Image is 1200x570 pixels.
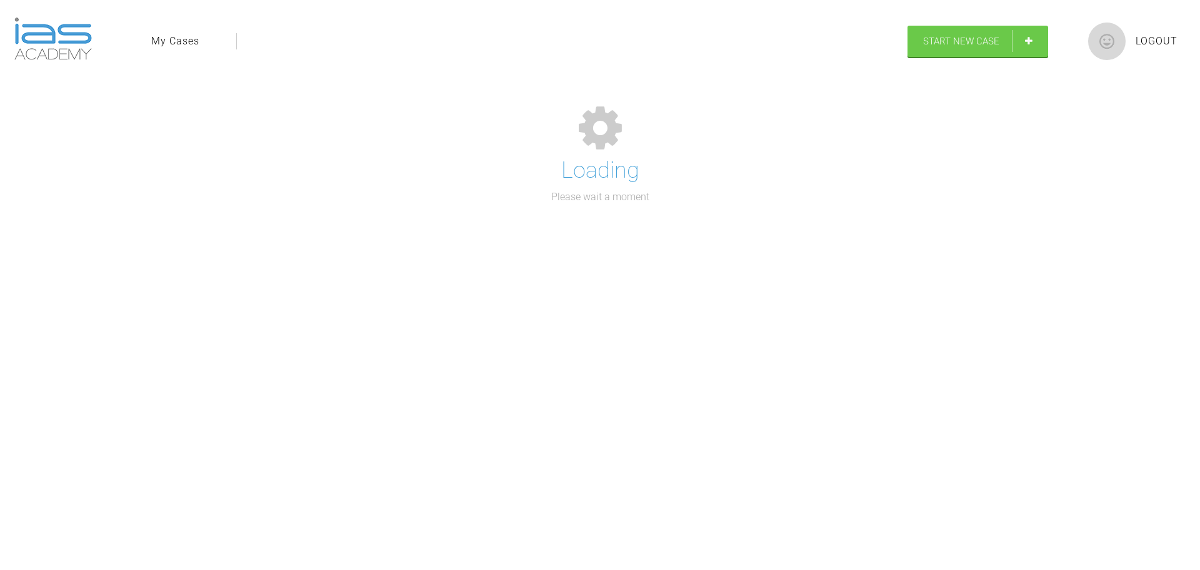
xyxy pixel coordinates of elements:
a: Start New Case [907,26,1048,57]
span: Start New Case [923,36,999,47]
a: Logout [1136,33,1177,49]
a: My Cases [151,33,199,49]
img: profile.png [1088,23,1126,60]
p: Please wait a moment [551,189,649,205]
h1: Loading [561,153,639,189]
img: logo-light.3e3ef733.png [14,18,92,60]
